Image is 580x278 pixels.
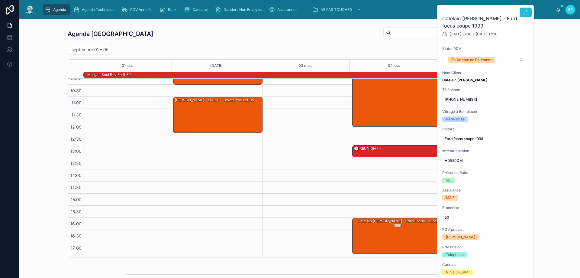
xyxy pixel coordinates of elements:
[69,161,83,166] span: 13:30
[442,262,529,267] span: Cadeau
[445,215,527,220] span: 50
[568,7,573,12] span: EP
[173,97,262,133] div: [PERSON_NAME] - MACIF - Toyota Yaris 2005
[446,195,455,201] div: MAIF
[449,32,472,37] span: [DATE] 16:00
[442,127,529,132] span: Voiture
[442,170,529,175] span: Présence Ratio
[442,205,529,210] span: Franchise
[476,32,498,37] span: [DATE] 17:30
[122,60,133,72] button: 01 lun.
[224,7,262,12] span: Dossiers Non Envoyés
[130,7,152,12] span: RDV Annulés
[310,4,364,15] a: NE PAS TOUCHER
[473,32,475,37] span: -
[120,4,156,15] a: RDV Annulés
[40,3,556,16] div: scrollable content
[53,7,66,12] span: Agenda
[445,97,527,102] span: [PHONE_NUMBER]
[353,218,441,228] div: Catelain [PERSON_NAME] - Ford focus coupe 1999
[24,5,35,15] img: App logo
[442,46,529,51] span: Statut RDV
[445,136,527,141] span: Ford focus coupe 1999
[69,185,83,190] span: 14:30
[443,54,529,65] button: Select Button
[277,7,297,12] span: Assurances
[353,146,441,157] div: 🕒 RÉUNION - -
[72,4,119,15] a: Agenda Technicien
[442,149,529,153] span: Immatriculation
[87,72,137,78] div: Morgan seul rdv en 1h30 - -
[321,7,352,12] span: NE PAS TOUCHER
[82,7,114,12] span: Agenda Technicien
[69,233,83,238] span: 16:30
[69,88,83,93] span: 10:30
[442,109,529,114] span: Vitrage à Remplacer
[442,188,529,193] span: Assurance
[446,270,469,275] div: Ninja CREAMi
[43,4,70,15] a: Agenda
[446,252,464,257] div: Téléphone
[70,112,83,117] span: 11:30
[442,227,529,232] span: RDV pris par
[72,47,108,53] h2: septembre 01 – 05
[213,4,266,15] a: Dossiers Non Envoyés
[442,78,487,82] strong: Catelain [PERSON_NAME]
[442,70,529,75] span: Nom Client
[69,136,83,142] span: 12:30
[68,30,153,38] h1: Agenda [GEOGRAPHIC_DATA]
[388,60,400,72] button: 04 jeu.
[69,197,83,202] span: 15:00
[158,4,181,15] a: Rack
[298,60,312,72] button: 03 mer.
[192,7,208,12] span: Cadeaux
[446,116,465,122] div: Pare-Brise
[69,209,83,214] span: 15:30
[353,61,441,127] div: DEBIAIS Loris - MAAF - Tesla model 3
[69,76,83,81] span: 10:00
[353,146,382,151] div: 🕒 RÉUNION - -
[87,72,137,77] div: Morgan seul rdv en 1h30 - -
[446,234,475,240] div: [PERSON_NAME]
[182,4,212,15] a: Cadeaux
[69,173,83,178] span: 14:00
[69,221,83,226] span: 16:00
[442,87,529,92] span: Téléphone
[168,7,177,12] span: Rack
[353,218,441,254] div: Catelain [PERSON_NAME] - Ford focus coupe 1999
[442,245,529,250] span: Rdv Pris en
[69,245,83,250] span: 17:00
[70,100,83,105] span: 11:00
[442,15,529,29] h2: Catelain [PERSON_NAME] - Ford focus coupe 1999
[446,178,451,183] div: 5/5
[69,149,83,154] span: 13:00
[174,97,255,103] div: [PERSON_NAME] - MACIF - Toyota Yaris 2005
[210,60,222,72] button: [DATE]
[451,57,491,63] div: En Attente de Paiement
[267,4,301,15] a: Assurances
[69,124,83,129] span: 12:00
[445,158,527,163] span: HD550DM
